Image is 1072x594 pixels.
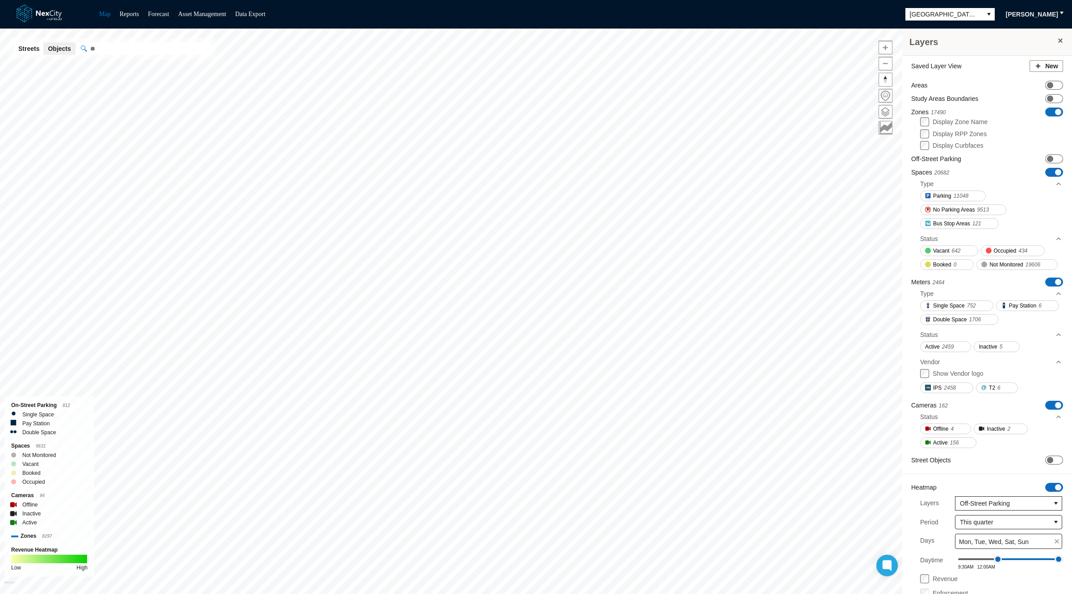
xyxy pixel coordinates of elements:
[987,424,1005,433] span: Inactive
[933,383,942,392] span: IPS
[920,410,1062,424] div: Status
[879,73,892,87] button: Reset bearing to north
[920,232,1062,245] div: Status
[911,154,961,163] label: Off-Street Parking
[22,518,37,527] label: Active
[974,341,1020,352] button: Inactive5
[951,246,960,255] span: 642
[933,246,949,255] span: Vacant
[920,328,1062,341] div: Status
[920,330,938,339] div: Status
[63,403,70,408] span: 812
[944,383,956,392] span: 2458
[40,493,45,498] span: 94
[178,11,226,17] a: Asset Management
[4,581,14,591] a: Mapbox homepage
[22,419,50,428] label: Pay Station
[920,259,974,270] button: Booked0
[22,451,56,460] label: Not Monitored
[942,342,954,351] span: 2459
[911,81,928,90] label: Areas
[960,518,1046,527] span: This quarter
[1055,555,1063,563] span: Drag
[994,246,1017,255] span: Occupied
[933,118,988,125] label: Display Zone Name
[969,315,981,324] span: 1706
[920,191,986,201] button: Parking11048
[933,191,951,200] span: Parking
[989,383,995,392] span: T2
[933,130,987,137] label: Display RPP Zones
[933,260,951,269] span: Booked
[235,11,265,17] a: Data Export
[910,10,979,19] span: [GEOGRAPHIC_DATA][PERSON_NAME]
[920,287,1062,300] div: Type
[933,219,970,228] span: Bus Stop Areas
[994,555,1002,563] span: Drag
[22,500,38,509] label: Offline
[911,483,937,492] label: Heatmap
[99,11,111,17] a: Map
[920,179,934,188] div: Type
[951,424,954,433] span: 4
[11,532,88,541] div: Zones
[920,518,938,527] label: Period
[22,478,45,486] label: Occupied
[933,424,948,433] span: Offline
[934,170,949,176] span: 20682
[933,370,984,377] label: Show Vendor logo
[920,234,938,243] div: Status
[22,410,54,419] label: Single Space
[972,219,981,228] span: 121
[976,382,1018,393] button: T26
[920,496,939,511] label: Layers
[959,537,1029,546] span: Mon, Tue, Wed, Sat, Sun
[920,289,934,298] div: Type
[911,94,978,103] label: Study Areas Boundaries
[920,382,973,393] button: IPS2458
[909,36,1056,48] h3: Layers
[14,42,44,55] button: Streets
[120,11,139,17] a: Reports
[911,278,945,287] label: Meters
[1006,10,1058,19] span: [PERSON_NAME]
[1038,301,1042,310] span: 6
[879,41,892,54] button: Zoom in
[967,301,976,310] span: 752
[977,205,989,214] span: 9513
[931,109,946,116] span: 17490
[879,105,892,119] button: Layers management
[920,245,978,256] button: Vacant642
[76,563,88,572] div: High
[960,499,1046,508] span: Off-Street Parking
[976,259,1058,270] button: Not Monitored19606
[11,555,87,563] img: revenue
[1045,62,1058,71] span: New
[42,534,52,539] span: 8297
[974,424,1028,434] button: Inactive2
[958,565,973,569] span: 9:30AM
[998,558,1059,560] div: 570 - 1440
[48,44,71,53] span: Objects
[920,355,1062,369] div: Vendor
[933,205,975,214] span: No Parking Areas
[933,575,958,582] label: Revenue
[925,342,940,351] span: Active
[22,428,56,437] label: Double Space
[1052,536,1062,546] span: clear
[911,62,962,71] label: Saved Layer View
[920,177,1062,191] div: Type
[879,121,892,135] button: Key metrics
[879,57,892,70] span: Zoom out
[933,438,948,447] span: Active
[920,437,976,448] button: Active156
[11,563,21,572] div: Low
[1018,246,1027,255] span: 434
[920,218,999,229] button: Bus Stop Areas121
[1008,424,1011,433] span: 2
[879,57,892,71] button: Zoom out
[43,42,75,55] button: Objects
[911,401,948,410] label: Cameras
[997,383,1001,392] span: 6
[1050,515,1062,529] button: select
